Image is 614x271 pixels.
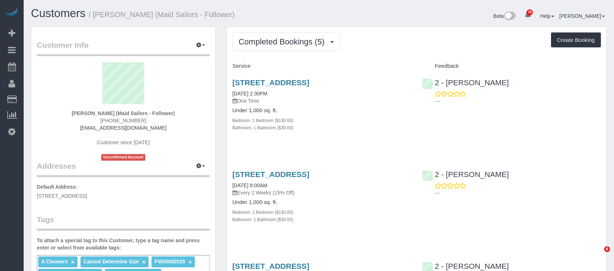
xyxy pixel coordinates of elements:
h4: Service [232,63,411,69]
p: One Time [232,97,411,105]
a: × [188,259,192,265]
button: Create Booking [551,32,601,48]
h4: Feedback [422,63,601,69]
span: Customer since [DATE] [97,140,150,145]
img: Automaid Logo [4,7,19,17]
p: --- [435,189,601,197]
a: [STREET_ADDRESS] [232,262,309,270]
p: Every 2 Weeks (15% Off) [232,189,411,196]
a: Beta [493,13,516,19]
small: / [PERSON_NAME] (Maid Sailors - Follower) [89,11,235,19]
h4: Under 1,000 sq. ft. [232,199,411,205]
iframe: Intercom live chat [589,246,607,264]
small: Bathroom: 1 Bathroom ($30.00) [232,125,293,130]
a: [STREET_ADDRESS] [232,170,309,178]
span: Completed Bookings (5) [239,37,328,46]
a: 39 [521,7,535,23]
a: 2 - [PERSON_NAME] [422,170,509,178]
strong: [PERSON_NAME] (Maid Sailors - Follower) [72,110,175,116]
small: Bedroom: 1 Bedroom ($130.00) [232,210,293,215]
h4: Under 1,000 sq. ft. [232,107,411,114]
label: Default Address: [37,183,78,191]
span: 6 [604,246,610,252]
label: To attach a special tag to this Customer, type a tag name and press enter or select from availabl... [37,237,210,251]
a: [DATE] 8:00AM [232,182,267,188]
a: 2 - [PERSON_NAME] [422,78,509,87]
a: Help [540,13,554,19]
a: × [71,259,74,265]
span: Unconfirmed Account [101,154,146,160]
a: 2 - [PERSON_NAME] [422,262,509,270]
span: FW05082025 [155,259,185,264]
legend: Tags [37,214,210,231]
a: [PERSON_NAME] [559,13,605,19]
a: × [142,259,145,265]
a: [DATE] 2:30PM [232,91,267,97]
small: Bedroom: 1 Bedroom ($130.00) [232,118,293,123]
a: [EMAIL_ADDRESS][DOMAIN_NAME] [80,125,166,131]
a: [STREET_ADDRESS] [232,78,309,87]
span: Cannot Determine Size [83,259,139,264]
hm-ph: [PHONE_NUMBER] [100,118,146,123]
legend: Customer Info [37,40,210,56]
img: New interface [504,12,516,21]
a: Customers [31,7,86,20]
small: Bathroom: 1 Bathroom ($30.00) [232,217,293,222]
span: A Cleaners [41,259,68,264]
button: Completed Bookings (5) [232,32,340,51]
span: [STREET_ADDRESS] [37,193,87,199]
p: --- [435,98,601,105]
span: 39 [527,9,533,15]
